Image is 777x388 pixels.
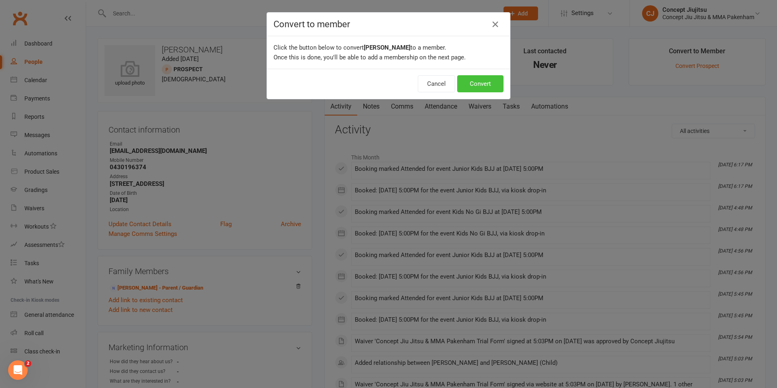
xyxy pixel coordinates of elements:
[489,18,502,31] button: Close
[8,360,28,380] iframe: Intercom live chat
[267,36,510,69] div: Click the button below to convert to a member. Once this is done, you'll be able to add a members...
[418,75,455,92] button: Cancel
[364,44,410,51] b: [PERSON_NAME]
[273,19,504,29] h4: Convert to member
[457,75,504,92] button: Convert
[25,360,31,367] span: 2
